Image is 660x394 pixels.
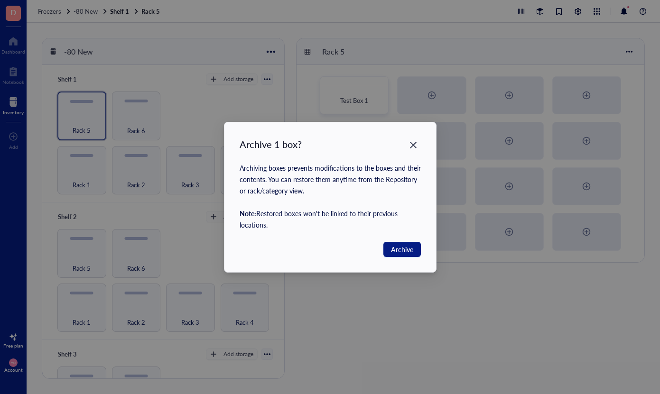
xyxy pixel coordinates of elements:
[391,244,413,255] span: Archive
[240,209,256,218] b: Note:
[240,137,421,151] div: Archive 1 box?
[406,137,421,153] button: Close
[406,139,421,151] span: Close
[383,242,421,257] button: Archive
[240,162,421,230] div: Archiving boxes prevents modifications to the boxes and their contents. You can restore them anyt...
